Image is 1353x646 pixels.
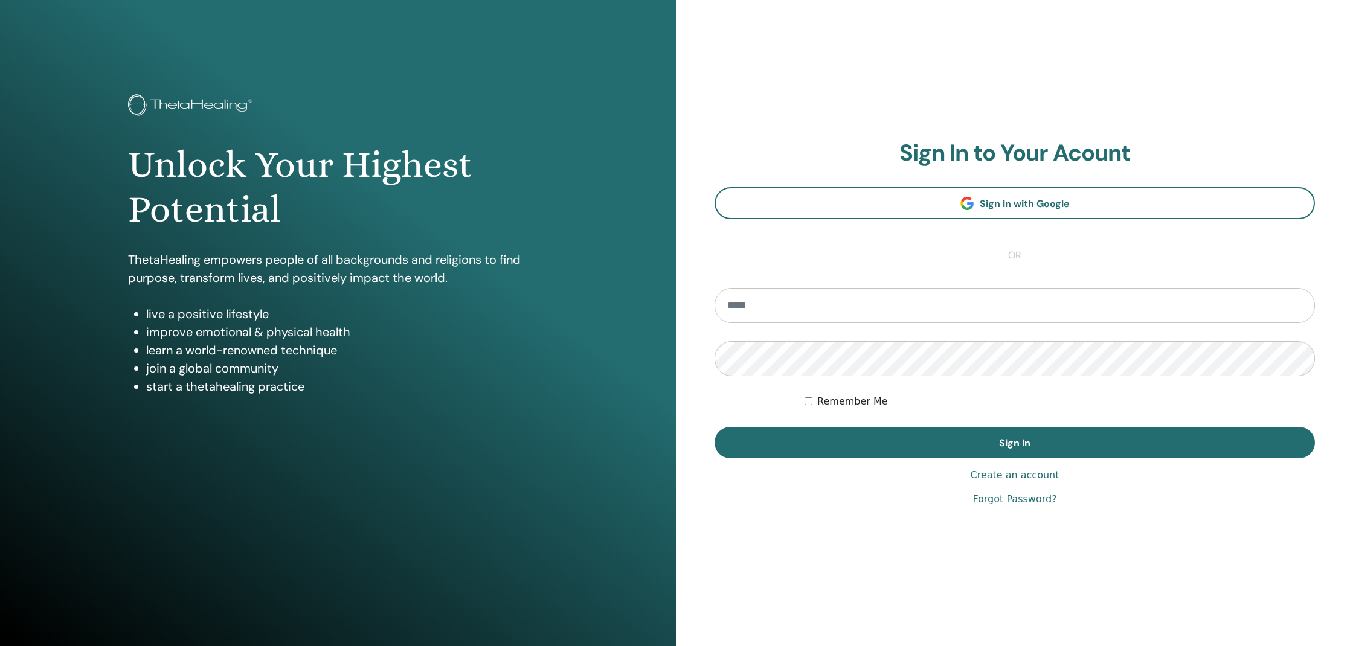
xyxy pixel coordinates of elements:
[146,359,549,377] li: join a global community
[146,323,549,341] li: improve emotional & physical health
[146,377,549,395] li: start a thetahealing practice
[817,394,888,409] label: Remember Me
[972,492,1056,507] a: Forgot Password?
[128,142,549,232] h1: Unlock Your Highest Potential
[970,468,1059,482] a: Create an account
[805,394,1315,409] div: Keep me authenticated indefinitely or until I manually logout
[146,341,549,359] li: learn a world-renowned technique
[128,251,549,287] p: ThetaHealing empowers people of all backgrounds and religions to find purpose, transform lives, a...
[999,437,1030,449] span: Sign In
[146,305,549,323] li: live a positive lifestyle
[715,139,1315,167] h2: Sign In to Your Acount
[980,197,1070,210] span: Sign In with Google
[1002,248,1027,263] span: or
[715,187,1315,219] a: Sign In with Google
[715,427,1315,458] button: Sign In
